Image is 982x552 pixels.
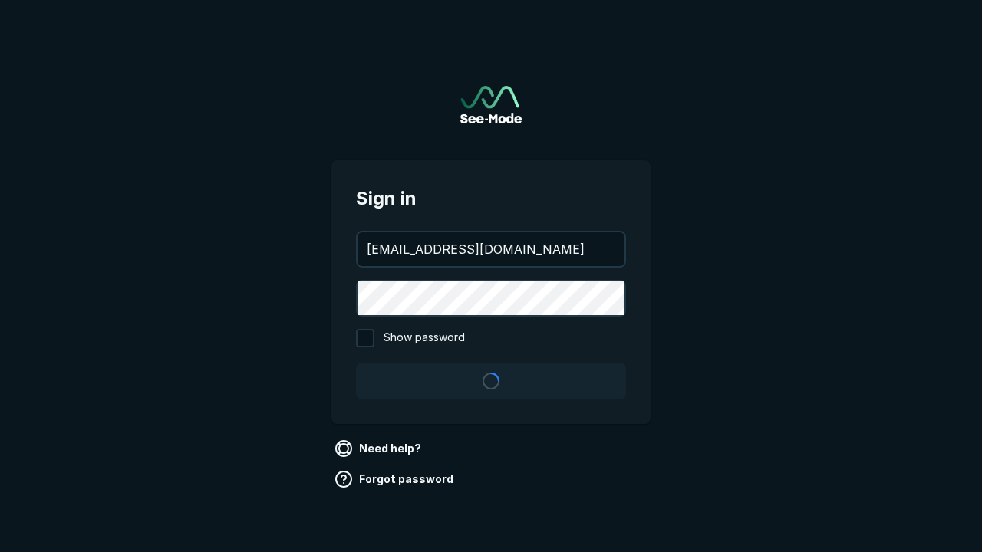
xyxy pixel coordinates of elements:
span: Sign in [356,185,626,212]
img: See-Mode Logo [460,86,522,123]
a: Need help? [331,436,427,461]
input: your@email.com [358,232,624,266]
a: Go to sign in [460,86,522,123]
a: Forgot password [331,467,460,491]
span: Show password [384,329,465,347]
